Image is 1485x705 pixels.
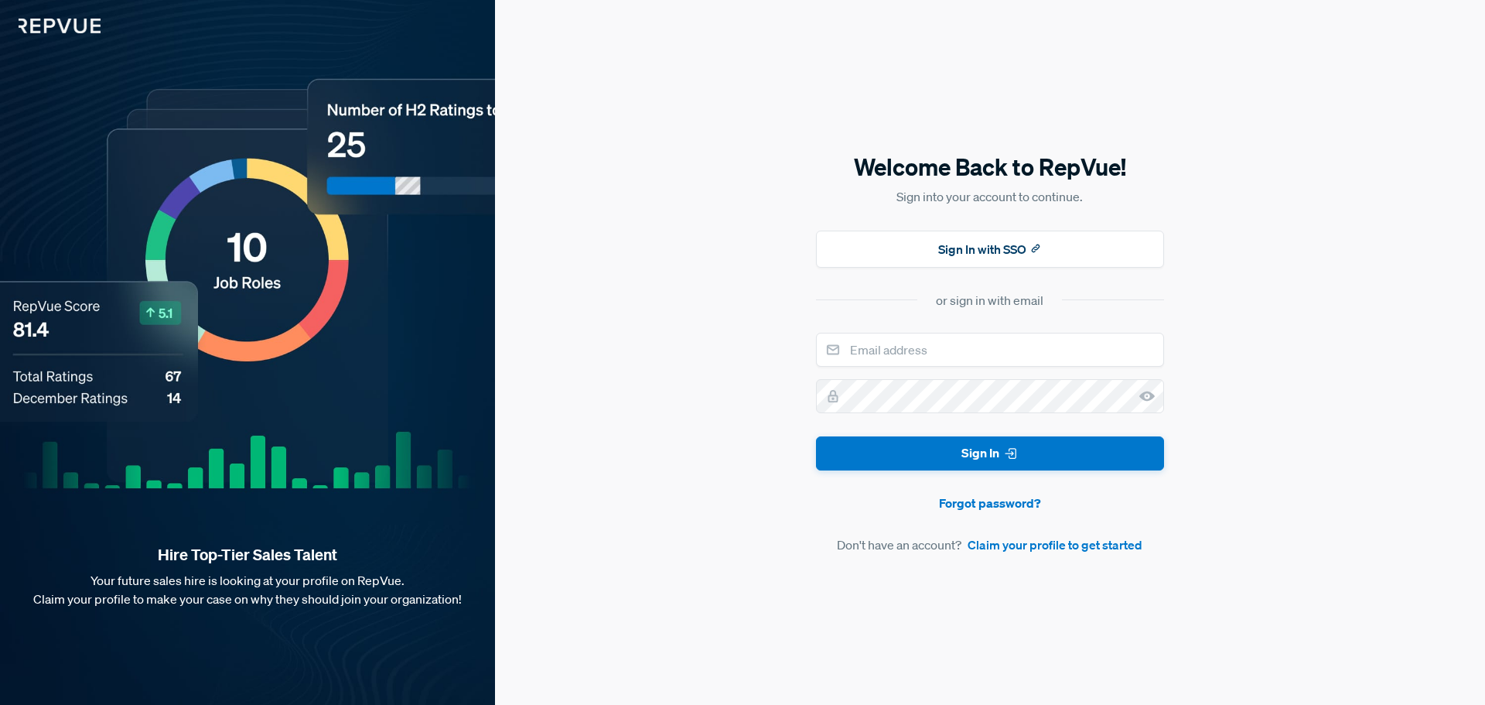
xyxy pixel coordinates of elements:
[816,333,1164,367] input: Email address
[816,187,1164,206] p: Sign into your account to continue.
[816,436,1164,471] button: Sign In
[816,151,1164,183] h5: Welcome Back to RepVue!
[816,494,1164,512] a: Forgot password?
[25,545,470,565] strong: Hire Top-Tier Sales Talent
[936,291,1043,310] div: or sign in with email
[816,536,1164,554] article: Don't have an account?
[25,571,470,608] p: Your future sales hire is looking at your profile on RepVue. Claim your profile to make your case...
[968,536,1142,554] a: Claim your profile to get started
[816,231,1164,268] button: Sign In with SSO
